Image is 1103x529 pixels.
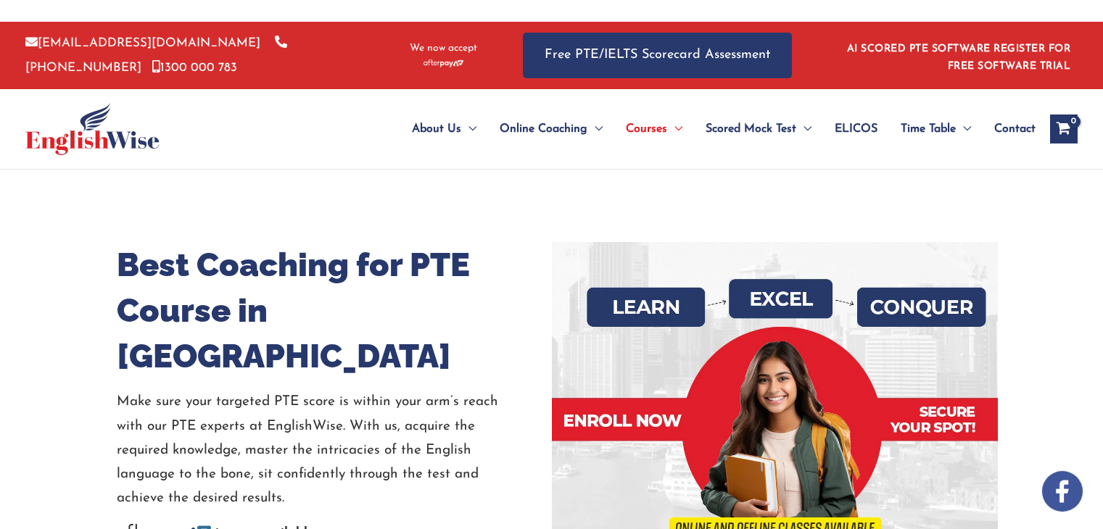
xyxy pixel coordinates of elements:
[587,104,603,154] span: Menu Toggle
[461,104,476,154] span: Menu Toggle
[523,33,792,78] a: Free PTE/IELTS Scorecard Assessment
[835,104,877,154] span: ELICOS
[25,37,260,49] a: [EMAIL_ADDRESS][DOMAIN_NAME]
[1042,471,1083,512] img: white-facebook.png
[838,32,1078,79] aside: Header Widget 1
[117,242,541,379] h1: Best Coaching for PTE Course in [GEOGRAPHIC_DATA]
[614,104,694,154] a: CoursesMenu Toggle
[412,104,461,154] span: About Us
[983,104,1036,154] a: Contact
[410,41,477,56] span: We now accept
[117,390,541,510] p: Make sure your targeted PTE score is within your arm’s reach with our PTE experts at EnglishWise....
[400,104,488,154] a: About UsMenu Toggle
[694,104,823,154] a: Scored Mock TestMenu Toggle
[626,104,667,154] span: Courses
[889,104,983,154] a: Time TableMenu Toggle
[796,104,811,154] span: Menu Toggle
[500,104,587,154] span: Online Coaching
[956,104,971,154] span: Menu Toggle
[994,104,1036,154] span: Contact
[25,103,160,155] img: cropped-ew-logo
[25,37,287,73] a: [PHONE_NUMBER]
[823,104,889,154] a: ELICOS
[706,104,796,154] span: Scored Mock Test
[424,59,463,67] img: Afterpay-Logo
[667,104,682,154] span: Menu Toggle
[152,62,237,74] a: 1300 000 783
[901,104,956,154] span: Time Table
[488,104,614,154] a: Online CoachingMenu Toggle
[377,104,1036,154] nav: Site Navigation: Main Menu
[1050,114,1078,143] a: View Shopping Cart, empty
[847,43,1071,72] a: AI SCORED PTE SOFTWARE REGISTER FOR FREE SOFTWARE TRIAL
